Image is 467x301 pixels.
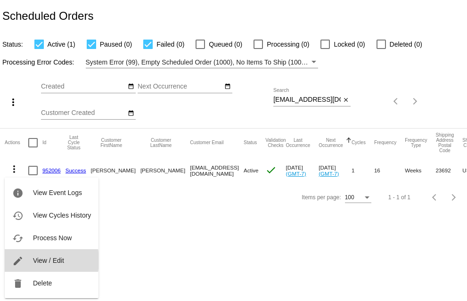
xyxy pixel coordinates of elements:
[33,279,52,287] span: Delete
[12,233,24,244] mat-icon: cached
[12,255,24,267] mat-icon: edit
[12,210,24,221] mat-icon: history
[33,257,64,264] span: View / Edit
[33,189,82,196] span: View Event Logs
[12,187,24,199] mat-icon: info
[33,212,91,219] span: View Cycles History
[33,234,72,242] span: Process Now
[12,278,24,289] mat-icon: delete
